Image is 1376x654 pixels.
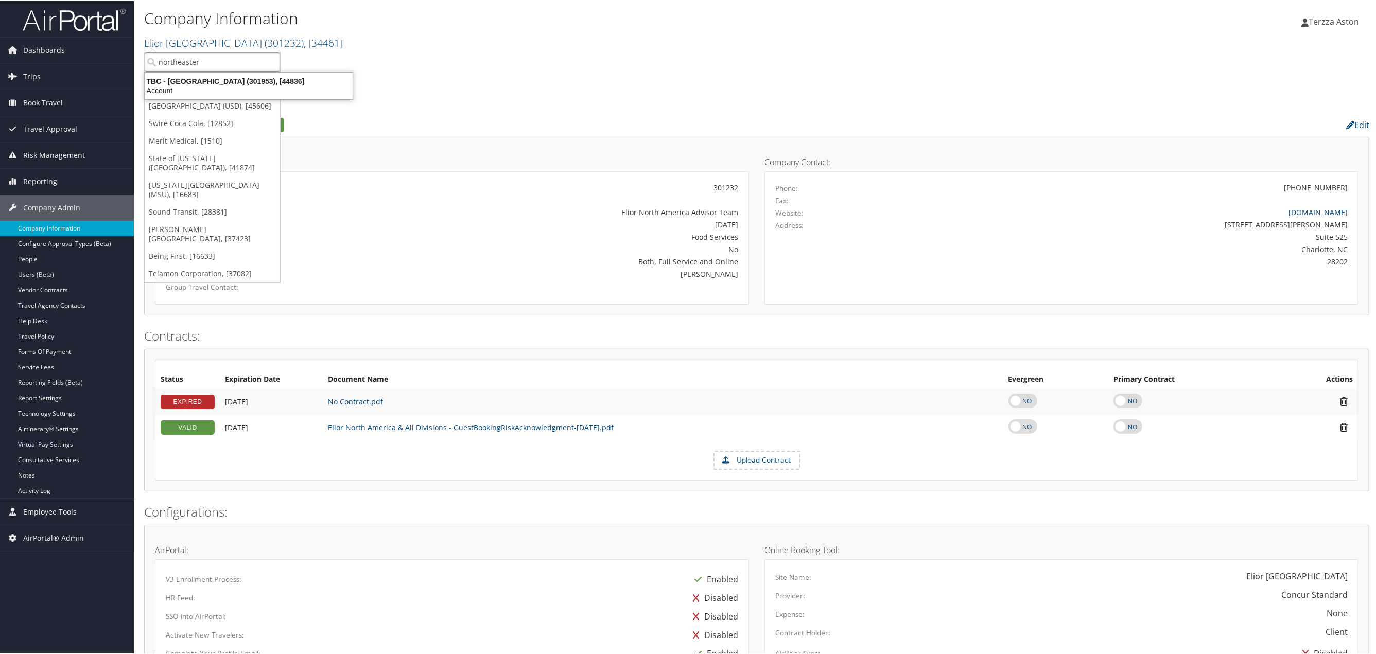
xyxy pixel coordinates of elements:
label: Upload Contract [715,451,799,468]
span: Employee Tools [23,498,77,524]
h1: Company Information [144,7,961,28]
th: Primary Contract [1108,369,1273,388]
div: 28202 [922,255,1348,266]
a: [DOMAIN_NAME] [1288,206,1348,216]
div: Add/Edit Date [225,422,318,431]
label: V3 Enrollment Process: [166,573,241,584]
a: No Contract.pdf [328,396,383,405]
label: Contract Holder: [775,627,830,637]
div: Add/Edit Date [225,396,318,405]
th: Actions [1273,369,1358,388]
div: Disabled [688,606,738,625]
div: [PERSON_NAME] [362,268,738,278]
h4: Online Booking Tool: [764,545,1358,553]
a: Swire Coca Cola, [12852] [145,114,280,131]
div: Suite 525 [922,231,1348,241]
div: Elior North America Advisor Team [362,206,738,217]
a: [PERSON_NAME][GEOGRAPHIC_DATA], [37423] [145,220,280,246]
label: Phone: [775,182,798,192]
span: Book Travel [23,89,63,115]
label: Website: [775,207,804,217]
span: Risk Management [23,142,85,167]
label: Fax: [775,195,789,205]
h2: Company Profile: [144,115,956,132]
span: Trips [23,63,41,89]
span: AirPortal® Admin [23,524,84,550]
div: Concur Standard [1281,588,1348,600]
div: Both, Full Service and Online [362,255,738,266]
div: [STREET_ADDRESS][PERSON_NAME] [922,218,1348,229]
th: Expiration Date [220,369,323,388]
i: Remove Contract [1335,395,1353,406]
a: Terzza Aston [1301,5,1369,36]
label: Address: [775,219,804,229]
div: Elior [GEOGRAPHIC_DATA] [1246,569,1348,581]
span: Travel Approval [23,115,77,141]
span: Dashboards [23,37,65,62]
a: Being First, [16633] [145,246,280,264]
div: TBC - [GEOGRAPHIC_DATA] (301953), [44836] [139,76,359,85]
span: Terzza Aston [1309,15,1359,26]
div: None [1327,606,1348,618]
h4: AirPortal: [155,545,749,553]
a: Telamon Corporation, [37082] [145,264,280,281]
div: 301232 [362,181,738,192]
label: Provider: [775,590,805,600]
label: Site Name: [775,571,811,581]
label: Expense: [775,608,805,618]
label: Group Travel Contact: [166,281,346,291]
div: EXPIRED [161,394,215,408]
div: Charlotte, NC [922,243,1348,254]
div: [DATE] [362,218,738,229]
span: [DATE] [225,421,248,431]
div: Disabled [688,625,738,643]
div: Disabled [688,588,738,606]
div: VALID [161,419,215,434]
span: Company Admin [23,194,80,220]
a: [US_STATE][GEOGRAPHIC_DATA] (MSU), [16683] [145,175,280,202]
h4: Account Details: [155,157,749,165]
a: Elior [GEOGRAPHIC_DATA] [144,35,343,49]
a: Edit [1346,118,1369,130]
div: Client [1326,625,1348,637]
div: No [362,243,738,254]
label: HR Feed: [166,592,195,602]
input: Search Accounts [145,51,280,70]
i: Remove Contract [1335,421,1353,432]
span: [DATE] [225,396,248,405]
th: Evergreen [1003,369,1109,388]
a: Elior North America & All Divisions - GuestBookingRiskAcknowledgment-[DATE].pdf [328,421,614,431]
div: Enabled [689,569,738,588]
span: , [ 34461 ] [304,35,343,49]
a: Sound Transit, [28381] [145,202,280,220]
a: [GEOGRAPHIC_DATA] (USD), [45606] [145,96,280,114]
label: Activate New Travelers: [166,629,244,639]
h2: Contracts: [144,326,1369,344]
img: airportal-logo.png [23,7,126,31]
h4: Company Contact: [764,157,1358,165]
a: State of [US_STATE] ([GEOGRAPHIC_DATA]), [41874] [145,149,280,175]
span: ( 301232 ) [265,35,304,49]
div: Food Services [362,231,738,241]
th: Document Name [323,369,1003,388]
div: Account [139,85,359,94]
th: Status [155,369,220,388]
div: [PHONE_NUMBER] [1284,181,1348,192]
h2: Configurations: [144,502,1369,520]
label: SSO into AirPortal: [166,610,226,621]
span: Reporting [23,168,57,193]
a: Merit Medical, [1510] [145,131,280,149]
